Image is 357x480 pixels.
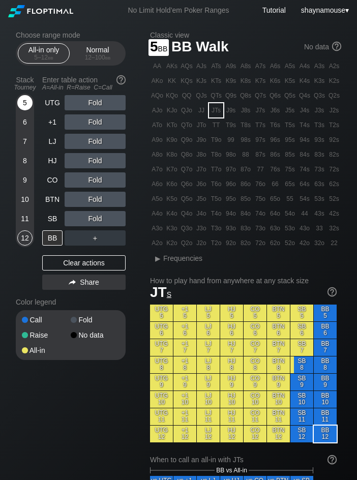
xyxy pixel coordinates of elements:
[253,88,267,103] div: Q7s
[326,286,338,297] img: help.32db89a4.svg
[327,162,341,176] div: 72s
[42,95,63,110] div: UTG
[165,118,179,132] div: KTo
[150,74,164,88] div: AKo
[297,206,312,221] div: 44
[224,162,238,176] div: 97o
[158,42,168,53] span: bb
[239,206,253,221] div: 84o
[197,305,220,321] div: LJ 5
[173,305,196,321] div: +1 5
[327,147,341,162] div: 82s
[244,391,266,408] div: CO 10
[244,322,266,339] div: CO 6
[194,236,209,250] div: J2o
[197,391,220,408] div: LJ 10
[180,118,194,132] div: QTo
[283,192,297,206] div: 55
[312,118,326,132] div: T3s
[180,74,194,88] div: KQs
[65,230,126,246] div: ＋
[180,236,194,250] div: Q2o
[297,162,312,176] div: 74s
[220,391,243,408] div: HJ 10
[327,133,341,147] div: 92s
[290,426,313,442] div: SB 12
[314,391,337,408] div: BB 10
[194,192,209,206] div: J5o
[197,356,220,373] div: LJ 8
[290,339,313,356] div: SB 7
[150,284,171,300] span: JT
[74,44,121,63] div: Normal
[283,118,297,132] div: T5s
[268,74,282,88] div: K6s
[180,133,194,147] div: Q9o
[224,88,238,103] div: Q9s
[173,374,196,391] div: +1 9
[244,374,266,391] div: CO 9
[224,177,238,191] div: 96o
[267,408,290,425] div: BTN 11
[327,236,341,250] div: 22
[327,74,341,88] div: K2s
[194,88,209,103] div: QJs
[267,374,290,391] div: BTN 9
[150,118,164,132] div: ATo
[297,236,312,250] div: 42o
[283,236,297,250] div: 52o
[312,133,326,147] div: 93s
[224,103,238,117] div: J9s
[173,426,196,442] div: +1 12
[239,162,253,176] div: 87o
[268,177,282,191] div: 66
[173,391,196,408] div: +1 10
[239,118,253,132] div: T8s
[267,356,290,373] div: BTN 8
[290,322,313,339] div: SB 6
[209,236,223,250] div: T2o
[327,103,341,117] div: J2s
[312,177,326,191] div: 63s
[173,408,196,425] div: +1 11
[253,133,267,147] div: 97s
[163,254,202,262] span: Frequencies
[312,59,326,73] div: A3s
[150,322,173,339] div: UTG 6
[297,118,312,132] div: T4s
[165,162,179,176] div: K7o
[65,192,126,207] div: Fold
[180,103,194,117] div: QJo
[268,206,282,221] div: 64o
[209,74,223,88] div: KTs
[224,118,238,132] div: T9s
[268,118,282,132] div: T6s
[150,305,173,321] div: UTG 5
[224,236,238,250] div: 92o
[150,456,337,464] div: When to call an all-in with JTs
[165,221,179,235] div: K3o
[180,206,194,221] div: Q4o
[22,54,65,61] div: 5 – 12
[209,118,223,132] div: TT
[283,74,297,88] div: K5s
[150,408,173,425] div: UTG 11
[197,426,220,442] div: LJ 12
[314,305,337,321] div: BB 5
[253,147,267,162] div: 87s
[253,192,267,206] div: 75o
[165,177,179,191] div: K6o
[42,172,63,188] div: CO
[105,54,111,61] span: bb
[314,339,337,356] div: BB 7
[262,6,286,14] a: Tutorial
[268,133,282,147] div: 96s
[42,72,126,95] div: Enter table action
[216,467,247,474] span: BB vs All-in
[244,305,266,321] div: CO 5
[268,236,282,250] div: 62o
[224,147,238,162] div: 98o
[327,221,341,235] div: 32s
[17,134,33,149] div: 7
[268,192,282,206] div: 65o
